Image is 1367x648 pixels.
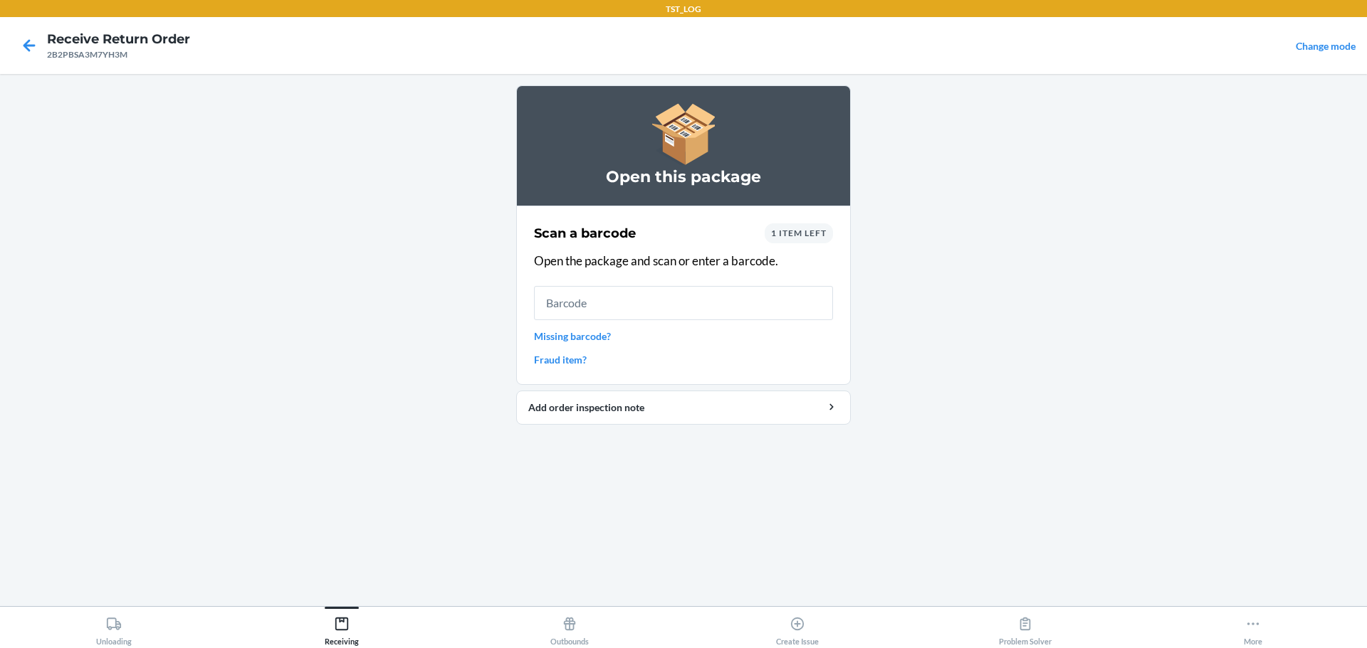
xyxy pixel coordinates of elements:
div: Receiving [325,610,359,646]
p: TST_LOG [666,3,701,16]
button: Outbounds [456,607,683,646]
div: Add order inspection note [528,400,839,415]
button: Problem Solver [911,607,1139,646]
a: Fraud item? [534,352,833,367]
div: Create Issue [776,610,819,646]
div: More [1244,610,1262,646]
div: Problem Solver [999,610,1052,646]
p: Open the package and scan or enter a barcode. [534,252,833,270]
div: Unloading [96,610,132,646]
button: Create Issue [683,607,911,646]
h4: Receive Return Order [47,30,190,48]
button: More [1139,607,1367,646]
h2: Scan a barcode [534,224,636,243]
button: Receiving [228,607,456,646]
button: Add order inspection note [516,391,851,425]
input: Barcode [534,286,833,320]
h3: Open this package [534,166,833,188]
a: Change mode [1296,40,1356,52]
span: 1 item left [771,228,827,238]
div: 2B2PBSA3M7YH3M [47,48,190,61]
div: Outbounds [550,610,589,646]
a: Missing barcode? [534,329,833,344]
